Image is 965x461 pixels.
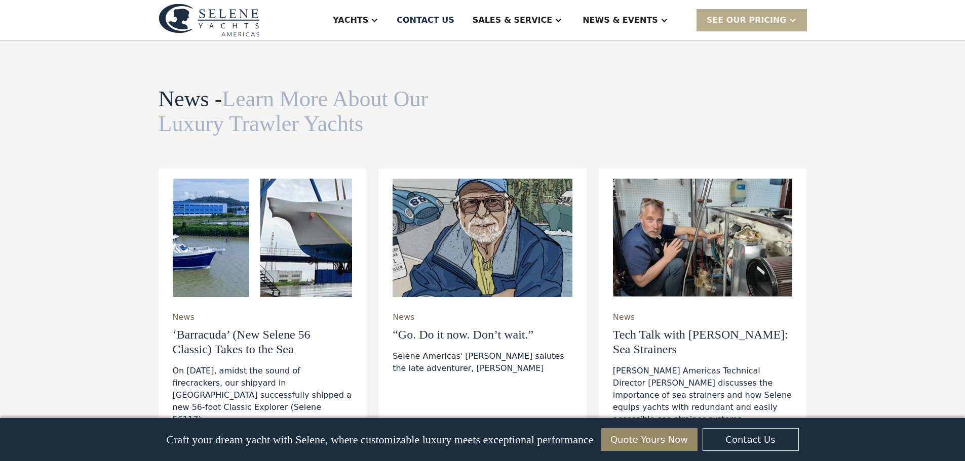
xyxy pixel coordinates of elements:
[393,311,414,323] div: News
[707,14,787,26] div: SEE Our Pricing
[397,14,454,26] div: Contact US
[173,311,195,323] div: News
[333,14,368,26] div: Yachts
[159,4,260,36] img: logo
[166,433,593,446] p: Craft your dream yacht with Selene, where customizable luxury meets exceptional performance
[703,428,799,451] a: Contact Us
[159,87,451,136] h2: News -
[583,14,658,26] div: News & EVENTS
[613,327,793,357] h3: Tech Talk with [PERSON_NAME]: Sea Strainers
[601,428,698,451] a: Quote Yours Now
[393,350,572,374] div: Selene Americas' [PERSON_NAME] salutes the late adventurer, [PERSON_NAME]
[173,365,353,426] div: On [DATE], amidst the sound of firecrackers, our shipyard in [GEOGRAPHIC_DATA] successfully shipp...
[613,365,793,426] div: [PERSON_NAME] Americas Technical Director [PERSON_NAME] discusses the importance of sea strainers...
[393,327,533,342] h3: “Go. Do it now. Don’t wait.”
[159,87,429,136] span: Learn More About Our Luxury Trawler Yachts
[697,9,807,31] div: SEE Our Pricing
[613,311,635,323] div: News
[473,14,552,26] div: Sales & Service
[173,327,353,357] h3: ‘Barracuda’ (New Selene 56 Classic) Takes to the Sea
